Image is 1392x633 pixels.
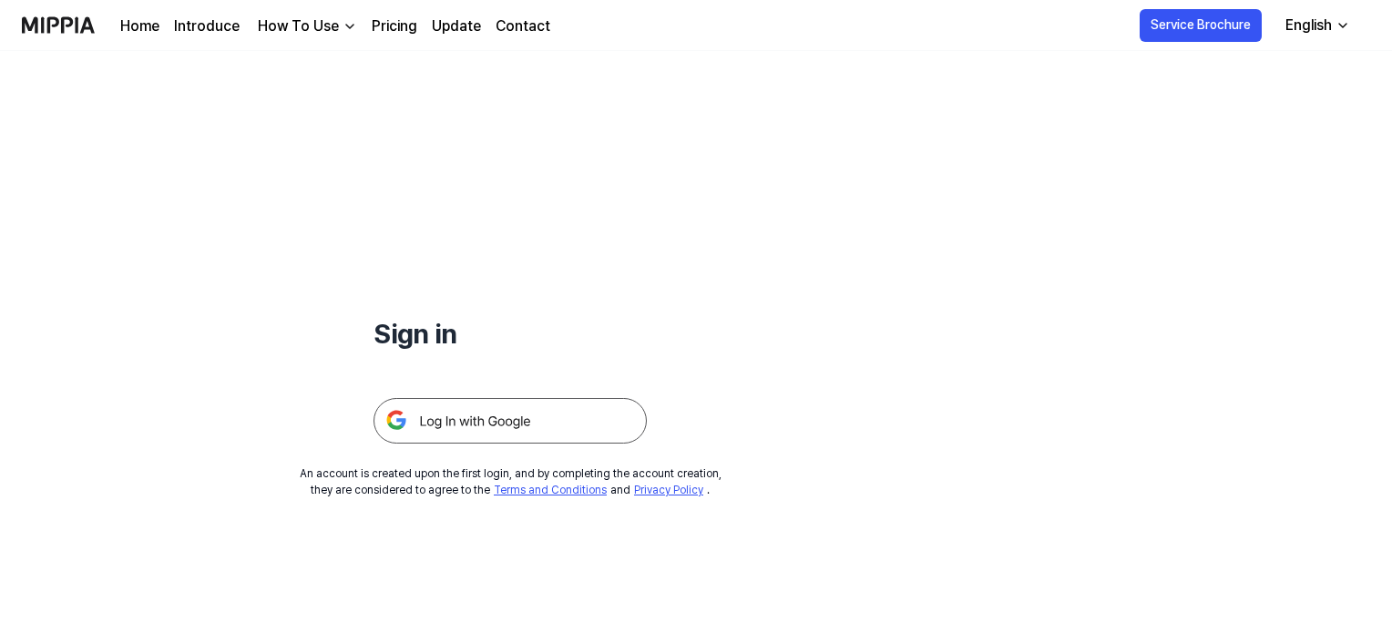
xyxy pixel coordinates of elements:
div: An account is created upon the first login, and by completing the account creation, they are cons... [300,465,722,498]
img: down [343,19,357,34]
a: Terms and Conditions [494,484,607,496]
img: 구글 로그인 버튼 [374,398,647,444]
div: English [1282,15,1336,36]
div: How To Use [254,15,343,37]
a: Update [432,15,481,37]
button: How To Use [254,15,357,37]
a: Privacy Policy [634,484,703,496]
button: English [1271,7,1361,44]
a: Introduce [174,15,240,37]
a: Home [120,15,159,37]
a: Contact [496,15,550,37]
a: Pricing [372,15,417,37]
button: Service Brochure [1140,9,1262,42]
h1: Sign in [374,313,647,354]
